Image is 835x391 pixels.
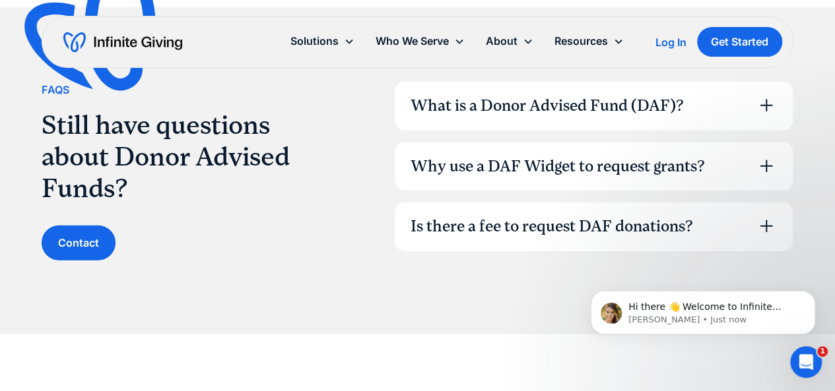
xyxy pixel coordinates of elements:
[655,34,686,50] a: Log In
[544,27,634,55] div: Resources
[365,27,475,55] div: Who We Serve
[63,32,182,53] a: home
[280,27,365,55] div: Solutions
[475,27,544,55] div: About
[290,32,339,50] div: Solutions
[42,226,116,260] a: Contact
[411,156,705,178] div: Why use a DAF Widget to request grants?
[42,109,341,204] h2: Still have questions about Donor Advised Funds?
[571,263,835,355] iframe: Intercom notifications message
[376,32,449,50] div: Who We Serve
[486,32,518,50] div: About
[697,27,782,57] a: Get Started
[411,216,693,238] div: Is there a fee to request DAF donations?
[655,37,686,47] div: Log In
[411,95,684,117] div: What is a Donor Advised Fund (DAF)?
[790,346,822,378] iframe: Intercom live chat
[554,32,608,50] div: Resources
[817,346,828,357] span: 1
